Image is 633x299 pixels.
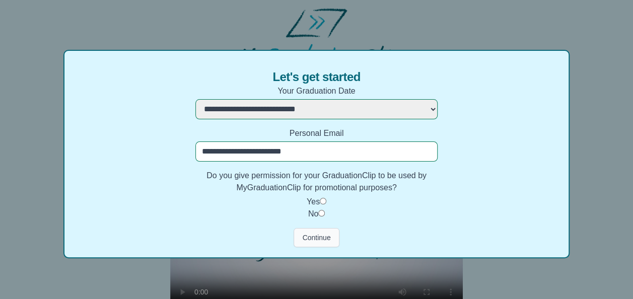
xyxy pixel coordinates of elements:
[195,170,438,194] label: Do you give permission for your GraduationClip to be used by MyGraduationClip for promotional pur...
[294,228,339,247] button: Continue
[195,85,438,97] label: Your Graduation Date
[272,69,360,85] span: Let's get started
[307,197,320,206] label: Yes
[195,127,438,139] label: Personal Email
[308,209,318,218] label: No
